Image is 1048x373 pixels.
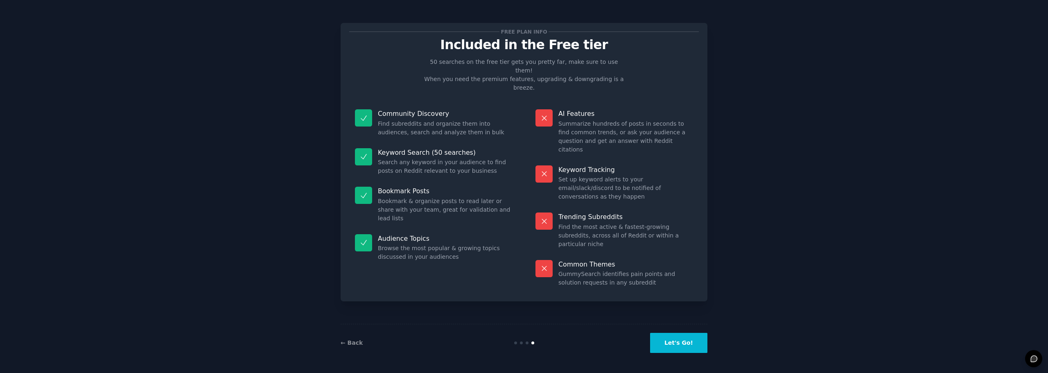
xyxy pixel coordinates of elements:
[378,120,513,137] dd: Find subreddits and organize them into audiences, search and analyze them in bulk
[558,223,693,249] dd: Find the most active & fastest-growing subreddits, across all of Reddit or within a particular niche
[349,38,699,52] p: Included in the Free tier
[558,120,693,154] dd: Summarize hundreds of posts in seconds to find common trends, or ask your audience a question and...
[558,212,693,221] p: Trending Subreddits
[378,244,513,261] dd: Browse the most popular & growing topics discussed in your audiences
[341,339,363,346] a: ← Back
[499,27,549,36] span: Free plan info
[650,333,707,353] button: Let's Go!
[558,270,693,287] dd: GummySearch identifies pain points and solution requests in any subreddit
[378,158,513,175] dd: Search any keyword in your audience to find posts on Reddit relevant to your business
[378,234,513,243] p: Audience Topics
[558,109,693,118] p: AI Features
[558,175,693,201] dd: Set up keyword alerts to your email/slack/discord to be notified of conversations as they happen
[558,165,693,174] p: Keyword Tracking
[378,197,513,223] dd: Bookmark & organize posts to read later or share with your team, great for validation and lead lists
[378,148,513,157] p: Keyword Search (50 searches)
[378,109,513,118] p: Community Discovery
[421,58,627,92] p: 50 searches on the free tier gets you pretty far, make sure to use them! When you need the premiu...
[378,187,513,195] p: Bookmark Posts
[558,260,693,269] p: Common Themes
